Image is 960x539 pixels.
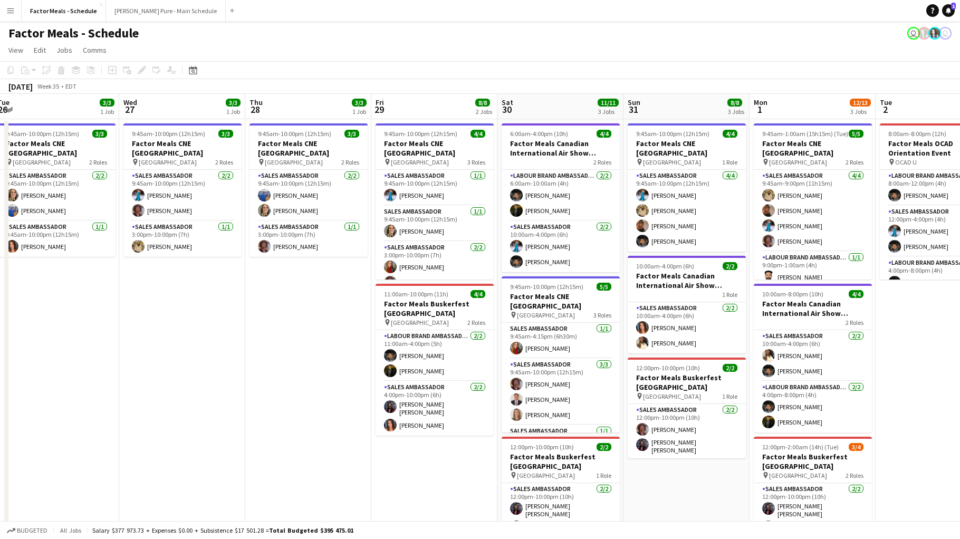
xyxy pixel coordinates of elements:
[939,27,952,40] app-user-avatar: Tifany Scifo
[35,82,61,90] span: Week 35
[918,27,930,40] app-user-avatar: Ashleigh Rains
[106,1,226,21] button: [PERSON_NAME] Pure - Main Schedule
[8,81,33,92] div: [DATE]
[8,25,139,41] h1: Factor Meals - Schedule
[269,526,353,534] span: Total Budgeted $395 475.01
[8,45,23,55] span: View
[4,43,27,57] a: View
[92,526,353,534] div: Salary $377 973.73 + Expenses $0.00 + Subsistence $17 501.28 =
[58,526,83,534] span: All jobs
[22,1,106,21] button: Factor Meals - Schedule
[56,45,72,55] span: Jobs
[951,3,956,9] span: 1
[65,82,76,90] div: EDT
[928,27,941,40] app-user-avatar: Ashleigh Rains
[942,4,955,17] a: 1
[5,525,49,536] button: Budgeted
[17,527,47,534] span: Budgeted
[79,43,111,57] a: Comms
[34,45,46,55] span: Edit
[83,45,107,55] span: Comms
[52,43,76,57] a: Jobs
[30,43,50,57] a: Edit
[907,27,920,40] app-user-avatar: Leticia Fayzano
